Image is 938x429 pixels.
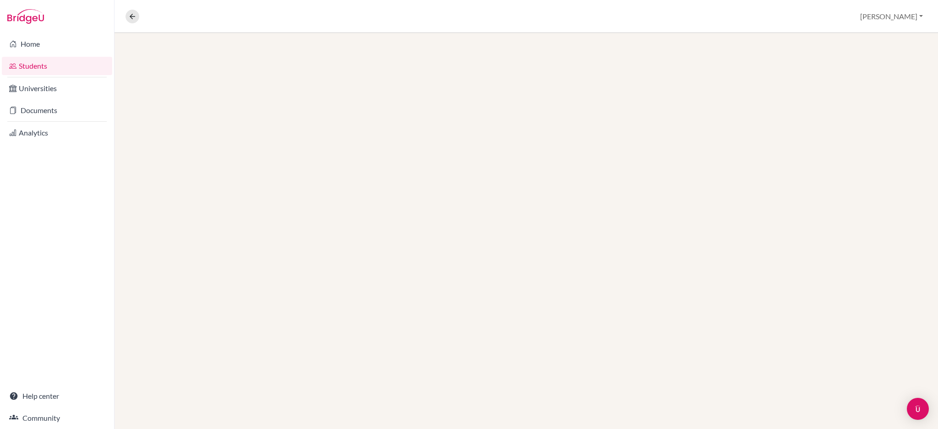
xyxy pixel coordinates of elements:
[2,409,112,427] a: Community
[856,8,927,25] button: [PERSON_NAME]
[2,57,112,75] a: Students
[2,387,112,405] a: Help center
[7,9,44,24] img: Bridge-U
[2,35,112,53] a: Home
[2,124,112,142] a: Analytics
[2,101,112,119] a: Documents
[2,79,112,98] a: Universities
[907,398,929,420] div: Open Intercom Messenger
